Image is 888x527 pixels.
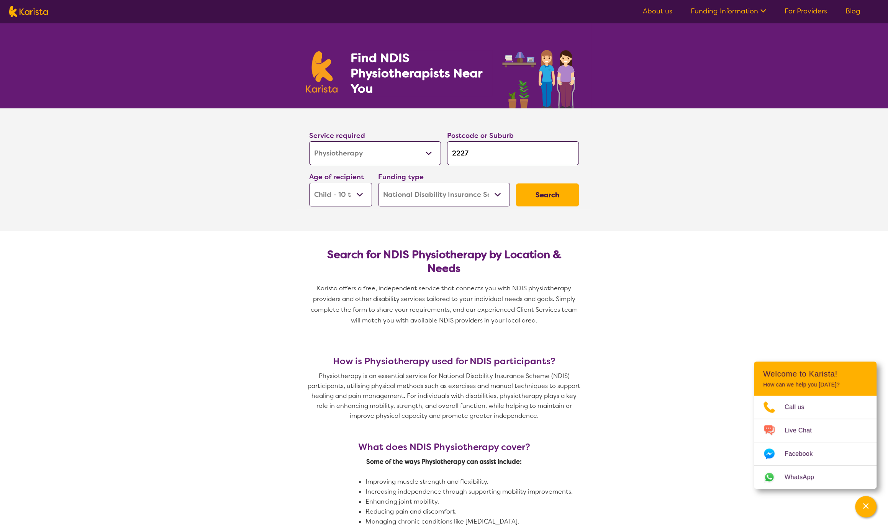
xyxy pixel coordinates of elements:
[316,442,573,452] h3: What does NDIS Physiotherapy cover?
[643,7,672,16] a: About us
[785,7,827,16] a: For Providers
[447,141,579,165] input: Type
[365,507,623,517] li: Reducing pain and discomfort.
[306,51,338,93] img: Karista logo
[306,371,582,421] p: Physiotherapy is an essential service for National Disability Insurance Scheme (NDIS) participant...
[365,517,623,527] li: Managing chronic conditions like [MEDICAL_DATA].
[785,448,822,460] span: Facebook
[315,248,573,275] h2: Search for NDIS Physiotherapy by Location & Needs
[763,369,867,378] h2: Welcome to Karista!
[309,131,365,140] label: Service required
[785,401,814,413] span: Call us
[691,7,766,16] a: Funding Information
[754,362,877,489] div: Channel Menu
[855,496,877,517] button: Channel Menu
[366,458,522,466] span: Some of the ways Physiotherapy can assist include:
[365,477,623,487] li: Improving muscle strength and flexibility.
[763,381,867,388] p: How can we help you [DATE]?
[447,131,514,140] label: Postcode or Suburb
[785,471,823,483] span: WhatsApp
[365,497,623,507] li: Enhancing joint mobility.
[365,487,623,497] li: Increasing independence through supporting mobility improvements.
[785,425,821,436] span: Live Chat
[351,50,492,96] h1: Find NDIS Physiotherapists Near You
[309,172,364,182] label: Age of recipient
[306,356,582,367] h3: How is Physiotherapy used for NDIS participants?
[500,41,582,108] img: physiotherapy
[306,283,582,326] p: Karista offers a free, independent service that connects you with NDIS physiotherapy providers an...
[845,7,860,16] a: Blog
[754,466,877,489] a: Web link opens in a new tab.
[9,6,48,17] img: Karista logo
[378,172,424,182] label: Funding type
[754,396,877,489] ul: Choose channel
[516,183,579,206] button: Search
